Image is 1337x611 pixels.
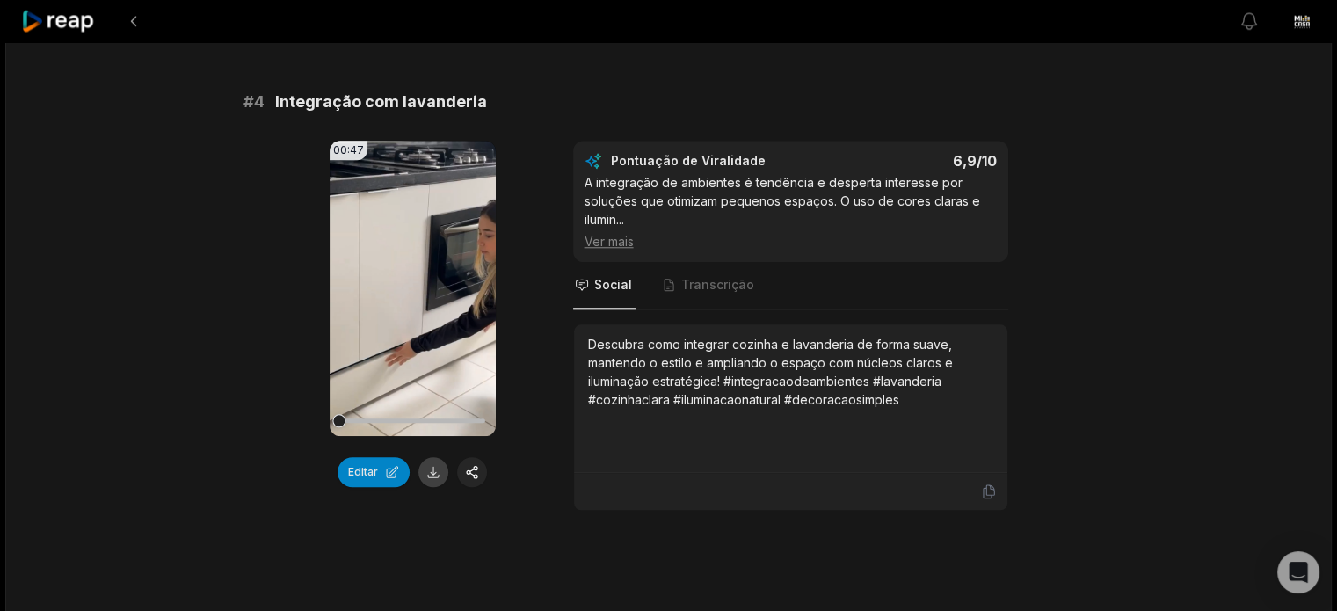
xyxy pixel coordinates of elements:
font: Descubra como integrar cozinha e lavanderia de forma suave, mantendo o estilo e ampliando o espaç... [588,337,953,407]
nav: Abas [573,262,1008,309]
font: /10 [977,152,997,170]
font: Social [594,277,632,292]
font: # [243,92,254,111]
font: Ver mais [585,234,634,249]
font: A integração de ambientes é tendência e desperta interesse por soluções que otimizam pequenos esp... [585,175,980,227]
font: Pontuação de Viralidade [611,153,766,168]
font: Editar [348,465,378,478]
font: Transcrição [681,277,754,292]
font: 6,9 [953,152,977,170]
font: 4 [254,92,265,111]
div: Abra o Intercom Messenger [1277,551,1319,593]
button: Editar [338,457,410,487]
font: Integração com lavanderia [275,92,487,111]
font: ... [616,212,624,227]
